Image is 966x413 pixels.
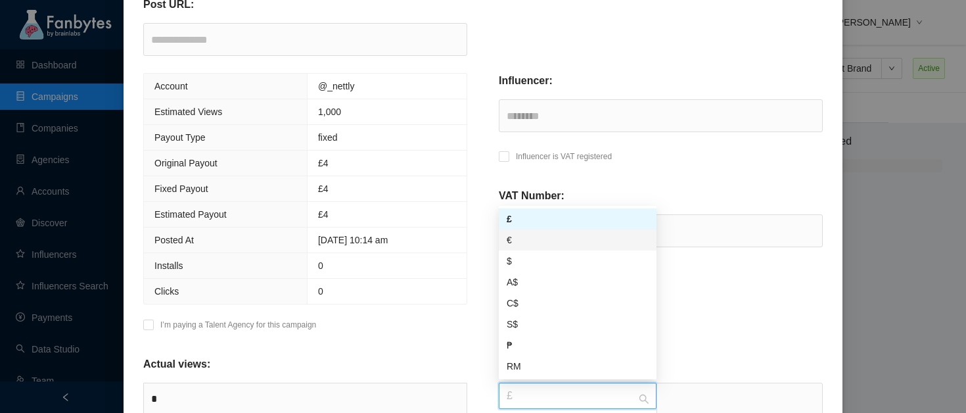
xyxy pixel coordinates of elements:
[154,209,227,220] span: Estimated Payout
[160,318,316,331] p: I’m paying a Talent Agency for this campaign
[143,356,210,372] p: Actual views:
[318,260,323,271] span: 0
[318,286,323,297] span: 0
[499,272,656,293] div: A$
[154,260,183,271] span: Installs
[154,132,206,143] span: Payout Type
[154,81,188,91] span: Account
[499,356,656,377] div: RM
[499,188,564,204] p: VAT Number:
[507,383,649,408] span: £
[154,286,179,297] span: Clicks
[507,275,649,289] div: A$
[507,296,649,310] div: C$
[499,251,656,272] div: $
[507,233,649,247] div: €
[318,81,354,91] span: @_nettly
[154,107,222,117] span: Estimated Views
[499,293,656,314] div: C$
[499,73,553,89] p: Influencer:
[499,335,656,356] div: ₱
[507,254,649,268] div: $
[318,107,341,117] span: 1,000
[318,183,329,194] span: £4
[499,230,656,251] div: €
[154,235,194,245] span: Posted At
[154,158,218,168] span: Original Payout
[507,338,649,352] div: ₱
[507,317,649,331] div: S$
[318,235,388,245] span: [DATE] 10:14 am
[318,209,329,220] span: £4
[318,158,329,168] span: £ 4
[154,183,208,194] span: Fixed Payout
[499,314,656,335] div: S$
[507,359,649,374] div: RM
[507,212,649,226] div: £
[499,208,656,230] div: £
[516,150,612,163] p: Influencer is VAT registered
[318,132,338,143] span: fixed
